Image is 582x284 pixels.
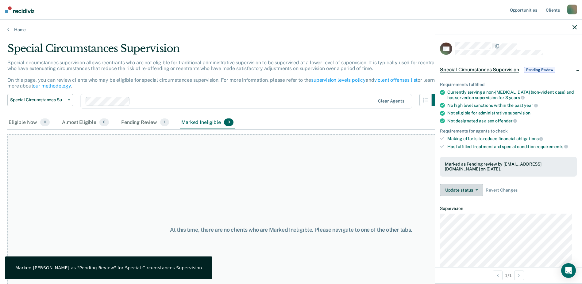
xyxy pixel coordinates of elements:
[435,60,582,80] div: Special Circumstances SupervisionPending Review
[447,90,577,100] div: Currently serving a non-[MEDICAL_DATA] (non-violent case) and has served on supervision for 3
[378,99,404,104] div: Clear agents
[447,136,577,141] div: Making efforts to reduce financial
[224,118,233,126] span: 0
[440,129,577,134] div: Requirements for agents to check
[149,226,433,233] div: At this time, there are no clients who are Marked Ineligible. Please navigate to one of the other...
[524,103,538,108] span: year
[440,184,483,196] button: Update status
[514,271,524,280] button: Next Opportunity
[486,188,518,193] span: Revert Changes
[445,162,572,172] div: Marked as Pending review by [EMAIL_ADDRESS][DOMAIN_NAME] on [DATE].
[440,67,519,73] span: Special Circumstances Supervision
[440,206,577,211] dt: Supervision
[40,118,50,126] span: 0
[447,144,577,149] div: Has fulfilled treatment and special condition
[120,116,170,129] div: Pending Review
[10,97,65,103] span: Special Circumstances Supervision
[435,267,582,283] div: 1 / 1
[440,82,577,87] div: Requirements fulfilled
[99,118,109,126] span: 0
[7,42,444,60] div: Special Circumstances Supervision
[447,118,577,124] div: Not designated as a sex
[180,116,235,129] div: Marked Ineligible
[7,27,575,32] a: Home
[311,77,366,83] a: supervision levels policy
[15,265,202,271] div: Marked [PERSON_NAME] as "Pending Review" for Special Circumstances Supervision
[160,118,169,126] span: 1
[61,116,110,129] div: Almost Eligible
[537,144,568,149] span: requirements
[508,110,530,115] span: supervision
[447,103,577,108] div: No high level sanctions within the past
[7,116,51,129] div: Eligible Now
[516,136,543,141] span: obligations
[493,271,503,280] button: Previous Opportunity
[5,6,34,13] img: Recidiviz
[374,77,418,83] a: violent offenses list
[7,60,441,89] p: Special circumstances supervision allows reentrants who are not eligible for traditional administ...
[447,110,577,116] div: Not eligible for administrative
[567,5,577,14] div: j
[509,95,525,100] span: years
[495,118,517,123] span: offender
[33,83,71,89] a: our methodology
[561,263,576,278] div: Open Intercom Messenger
[524,67,555,73] span: Pending Review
